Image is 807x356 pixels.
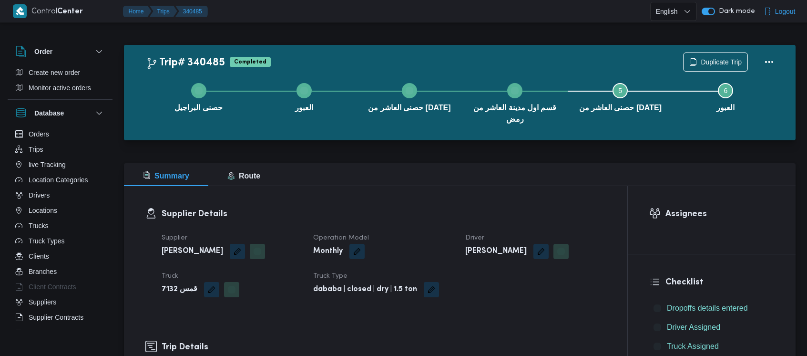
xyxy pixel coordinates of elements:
span: Drivers [29,189,50,201]
button: Locations [11,203,109,218]
button: Drivers [11,188,109,203]
h3: Order [34,46,52,57]
b: dababa | closed | dry | 1.5 ton [313,284,417,295]
button: Driver Assigned [650,320,774,335]
img: X8yXhbKr1z7QwAAAABJRU5ErkJggg== [13,4,27,18]
svg: Step 4 is complete [511,87,519,94]
span: Client Contracts [29,281,76,293]
button: Trucks [11,218,109,233]
button: Clients [11,249,109,264]
span: Orders [29,128,49,140]
span: العبور [295,102,313,114]
b: Center [57,8,83,15]
button: العبور [251,72,357,121]
button: Truck Types [11,233,109,249]
span: العبور [716,102,735,114]
span: Supplier Contracts [29,312,83,323]
span: Truck Types [29,235,64,247]
span: Driver [465,235,484,241]
button: Devices [11,325,109,340]
h3: Trip Details [162,341,606,354]
span: Devices [29,327,52,338]
button: Dropoffs details entered [650,301,774,316]
button: Monitor active orders [11,80,109,95]
button: Actions [759,52,778,72]
span: Duplicate Trip [701,56,742,68]
button: Create new order [11,65,109,80]
button: Trips [150,6,177,17]
span: Trips [29,144,43,155]
button: Database [15,107,105,119]
button: Suppliers [11,294,109,310]
span: حصنى العاشر من [DATE] [368,102,450,114]
span: Logout [775,6,796,17]
span: Supplier [162,235,187,241]
svg: Step 1 is complete [195,87,203,94]
h2: Trip# 340485 [146,57,225,69]
span: Driver Assigned [667,323,720,331]
h3: Supplier Details [162,208,606,220]
span: Suppliers [29,296,56,308]
button: Duplicate Trip [683,52,748,72]
button: Order [15,46,105,57]
b: [PERSON_NAME] [162,246,223,257]
span: Operation Model [313,235,369,241]
button: Branches [11,264,109,279]
button: قسم اول مدينة العاشر من رمض [462,72,568,133]
span: Driver Assigned [667,322,720,333]
span: Truck Type [313,273,347,279]
span: Create new order [29,67,80,78]
b: [PERSON_NAME] [465,246,527,257]
svg: Step 2 is complete [300,87,308,94]
button: Trips [11,142,109,157]
b: Monthly [313,246,343,257]
div: Order [8,65,112,99]
span: Truck Assigned [667,342,719,350]
span: Route [227,172,260,180]
span: Summary [143,172,189,180]
button: live Tracking [11,157,109,172]
h3: Assignees [665,208,774,220]
button: العبور [673,72,778,121]
span: حصنى البراجيل [174,102,222,114]
h3: Database [34,107,64,119]
div: Database [8,126,112,333]
b: قمس 7132 [162,284,197,295]
span: حصنى العاشر من [DATE] [579,102,662,114]
span: قسم اول مدينة العاشر من رمض [470,102,560,125]
button: Logout [760,2,799,21]
span: Dark mode [715,8,755,15]
button: Truck Assigned [650,339,774,354]
button: حصنى العاشر من [DATE] [568,72,673,121]
span: Trucks [29,220,48,231]
h3: Checklist [665,276,774,289]
span: Locations [29,205,57,216]
span: 6 [724,87,728,94]
span: Monitor active orders [29,82,91,94]
span: Truck [162,273,178,279]
span: Clients [29,251,49,262]
button: 340485 [175,6,208,17]
span: live Tracking [29,159,66,170]
span: Branches [29,266,57,277]
button: Location Categories [11,172,109,188]
button: Home [123,6,152,17]
span: Truck Assigned [667,341,719,352]
b: Completed [234,59,266,65]
span: 5 [618,87,622,94]
span: Completed [230,57,271,67]
button: Client Contracts [11,279,109,294]
button: حصنى البراجيل [146,72,251,121]
span: Location Categories [29,174,88,186]
button: Orders [11,126,109,142]
button: Supplier Contracts [11,310,109,325]
svg: Step 3 is complete [406,87,413,94]
span: Dropoffs details entered [667,304,748,312]
button: حصنى العاشر من [DATE] [357,72,462,121]
span: Dropoffs details entered [667,303,748,314]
